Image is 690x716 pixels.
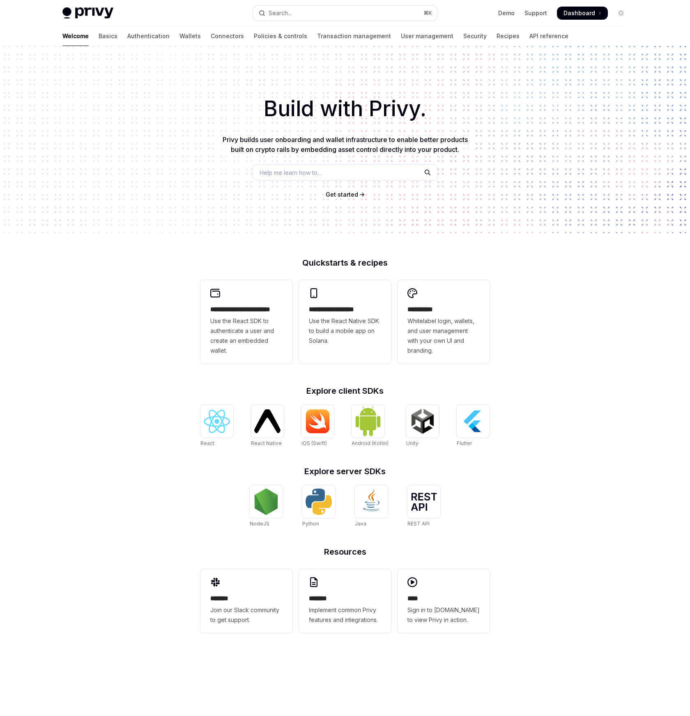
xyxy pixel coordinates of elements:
a: PythonPython [302,485,335,528]
img: Python [306,489,332,515]
span: Privy builds user onboarding and wallet infrastructure to enable better products built on crypto ... [223,135,468,154]
span: NodeJS [250,521,269,527]
a: Android (Kotlin)Android (Kotlin) [352,405,389,447]
a: Security [463,26,487,46]
a: Welcome [62,26,89,46]
span: REST API [407,521,430,527]
img: Flutter [460,408,486,434]
span: iOS (Swift) [301,440,327,446]
span: Use the React SDK to authenticate a user and create an embedded wallet. [210,316,283,356]
a: iOS (Swift)iOS (Swift) [301,405,334,447]
h2: Resources [200,548,490,556]
span: Python [302,521,319,527]
span: Help me learn how to… [260,168,322,177]
a: Basics [99,26,117,46]
img: Java [358,489,384,515]
span: Unity [406,440,419,446]
span: Dashboard [563,9,595,17]
a: Authentication [127,26,170,46]
a: **** **Implement common Privy features and integrations. [299,569,391,633]
span: Get started [326,191,358,198]
a: React NativeReact Native [251,405,284,447]
button: Toggle dark mode [614,7,628,20]
a: API reference [529,26,568,46]
button: Open search [253,6,437,21]
a: REST APIREST API [407,485,440,528]
a: Wallets [179,26,201,46]
img: Unity [409,408,436,434]
h2: Explore client SDKs [200,387,490,395]
span: React Native [251,440,282,446]
a: User management [401,26,453,46]
a: NodeJSNodeJS [250,485,283,528]
a: FlutterFlutter [457,405,490,447]
span: Java [355,521,366,527]
img: iOS (Swift) [305,409,331,434]
span: Android (Kotlin) [352,440,389,446]
a: Dashboard [557,7,608,20]
h1: Build with Privy. [13,93,677,125]
span: React [200,440,214,446]
img: light logo [62,7,113,19]
span: Sign in to [DOMAIN_NAME] to view Privy in action. [407,605,480,625]
a: Support [524,9,547,17]
a: Policies & controls [254,26,307,46]
span: Implement common Privy features and integrations. [309,605,381,625]
a: UnityUnity [406,405,439,447]
span: Join our Slack community to get support. [210,605,283,625]
a: **** *****Whitelabel login, wallets, and user management with your own UI and branding. [398,280,490,364]
img: React [204,410,230,433]
div: Search... [269,8,292,18]
a: **** **Join our Slack community to get support. [200,569,292,633]
span: Use the React Native SDK to build a mobile app on Solana. [309,316,381,346]
img: React Native [254,409,281,433]
a: Transaction management [317,26,391,46]
a: **** **** **** ***Use the React Native SDK to build a mobile app on Solana. [299,280,391,364]
h2: Quickstarts & recipes [200,259,490,267]
a: ReactReact [200,405,233,447]
img: REST API [411,493,437,511]
a: Get started [326,190,358,199]
a: JavaJava [355,485,388,528]
a: ****Sign in to [DOMAIN_NAME] to view Privy in action. [398,569,490,633]
a: Connectors [211,26,244,46]
span: Whitelabel login, wallets, and user management with your own UI and branding. [407,316,480,356]
span: Flutter [457,440,472,446]
a: Recipes [497,26,520,46]
img: Android (Kotlin) [355,406,381,436]
img: NodeJS [253,489,279,515]
h2: Explore server SDKs [200,467,490,475]
span: ⌘ K [423,10,432,16]
a: Demo [498,9,515,17]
